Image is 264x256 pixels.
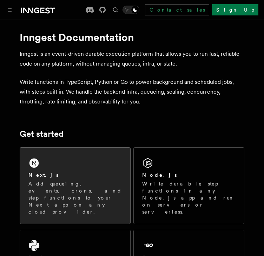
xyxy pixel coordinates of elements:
p: Add queueing, events, crons, and step functions to your Next app on any cloud provider. [28,180,122,215]
p: Write functions in TypeScript, Python or Go to power background and scheduled jobs, with steps bu... [20,77,244,107]
button: Toggle dark mode [123,6,139,14]
button: Toggle navigation [6,6,14,14]
a: Next.jsAdd queueing, events, crons, and step functions to your Next app on any cloud provider. [20,147,131,224]
h1: Inngest Documentation [20,31,244,43]
h2: Node.js [142,171,177,178]
button: Find something... [111,6,120,14]
a: Contact sales [145,4,209,15]
p: Write durable step functions in any Node.js app and run on servers or serverless. [142,180,236,215]
a: Sign Up [212,4,258,15]
h2: Next.js [28,171,59,178]
p: Inngest is an event-driven durable execution platform that allows you to run fast, reliable code ... [20,49,244,69]
a: Node.jsWrite durable step functions in any Node.js app and run on servers or serverless. [133,147,244,224]
a: Get started [20,129,64,139]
